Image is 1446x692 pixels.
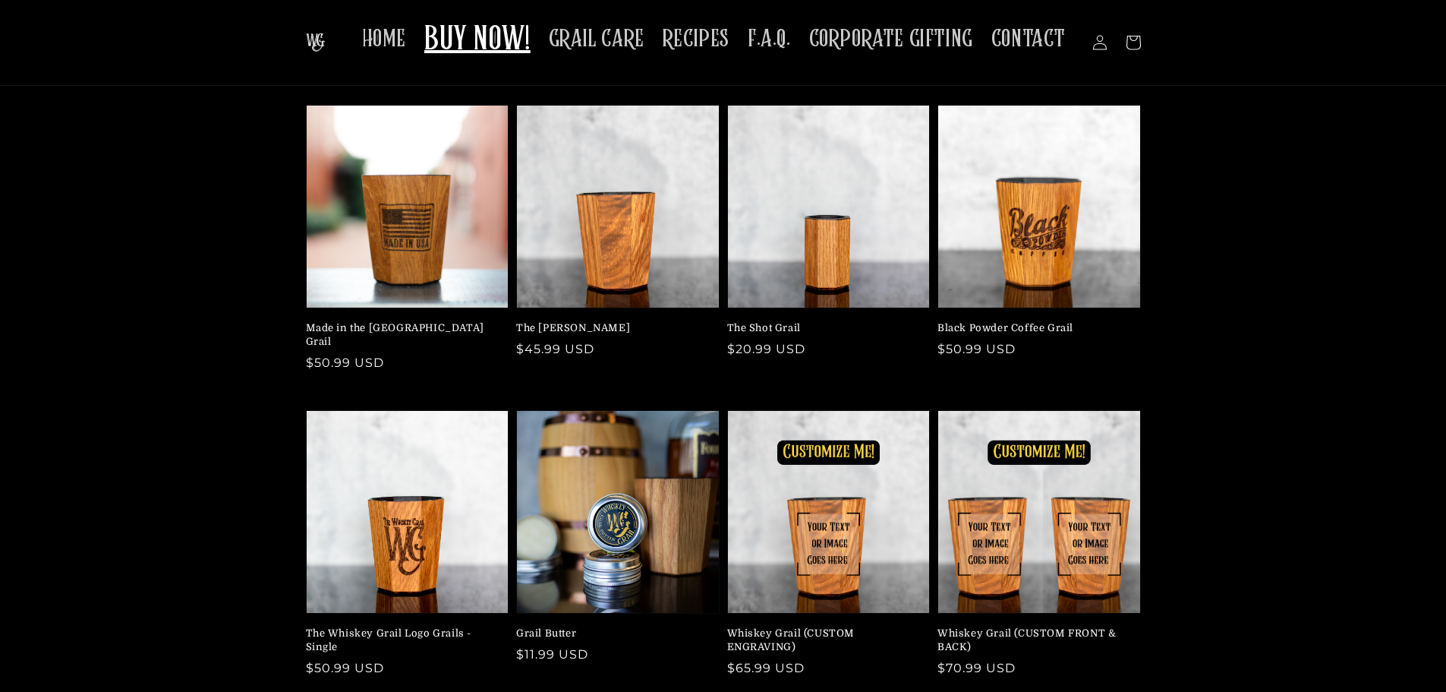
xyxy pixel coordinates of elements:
span: F.A.Q. [748,24,791,54]
a: RECIPES [654,15,739,63]
a: Whiskey Grail (CUSTOM FRONT & BACK) [937,627,1132,654]
span: HOME [362,24,406,54]
span: GRAIL CARE [549,24,644,54]
a: The Whiskey Grail Logo Grails - Single [306,627,500,654]
a: Made in the [GEOGRAPHIC_DATA] Grail [306,321,500,349]
a: HOME [353,15,415,63]
a: The [PERSON_NAME] [516,321,710,335]
a: The Shot Grail [727,321,921,335]
a: Whiskey Grail (CUSTOM ENGRAVING) [727,627,921,654]
img: The Whiskey Grail [306,33,325,52]
span: BUY NOW! [424,20,531,62]
a: Black Powder Coffee Grail [937,321,1132,335]
span: RECIPES [663,24,729,54]
a: F.A.Q. [739,15,800,63]
a: CONTACT [982,15,1075,63]
span: CONTACT [991,24,1066,54]
span: CORPORATE GIFTING [809,24,973,54]
a: BUY NOW! [415,11,540,71]
a: GRAIL CARE [540,15,654,63]
a: CORPORATE GIFTING [800,15,982,63]
a: Grail Butter [516,627,710,640]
